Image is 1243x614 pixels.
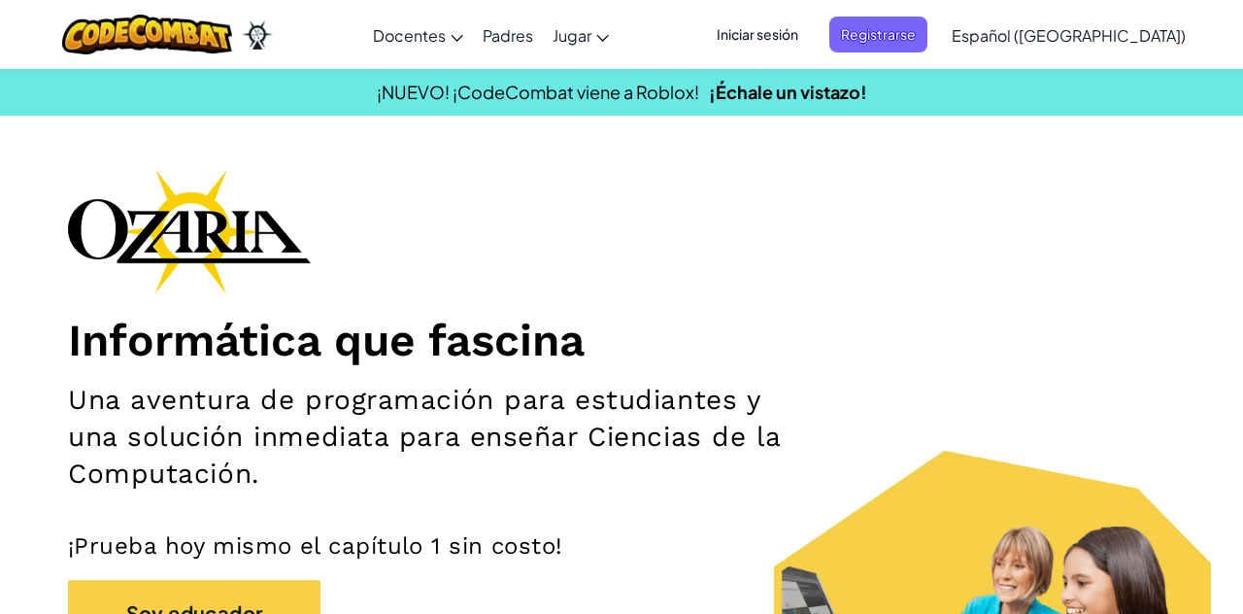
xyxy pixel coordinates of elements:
font: Registrarse [841,25,916,43]
button: Iniciar sesión [705,17,810,52]
font: Padres [483,25,533,46]
img: Logotipo de CodeCombat [62,15,232,54]
font: Iniciar sesión [717,25,798,43]
font: ¡Prueba hoy mismo el capítulo 1 sin costo! [68,532,563,560]
font: Informática que fascina [68,314,585,366]
a: Padres [473,9,543,61]
a: Jugar [543,9,619,61]
a: Docentes [363,9,473,61]
a: Español ([GEOGRAPHIC_DATA]) [942,9,1195,61]
font: Español ([GEOGRAPHIC_DATA]) [952,25,1186,46]
button: Registrarse [829,17,927,52]
a: ¡Échale un vistazo! [709,81,867,103]
font: ¡NUEVO! ¡CodeCombat viene a Roblox! [377,81,699,103]
font: Una aventura de programación para estudiantes y una solución inmediata para enseñar Ciencias de l... [68,384,781,490]
img: Logotipo de la marca Ozaria [68,169,311,293]
img: Ozaria [242,20,273,50]
font: Jugar [553,25,591,46]
font: Docentes [373,25,446,46]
